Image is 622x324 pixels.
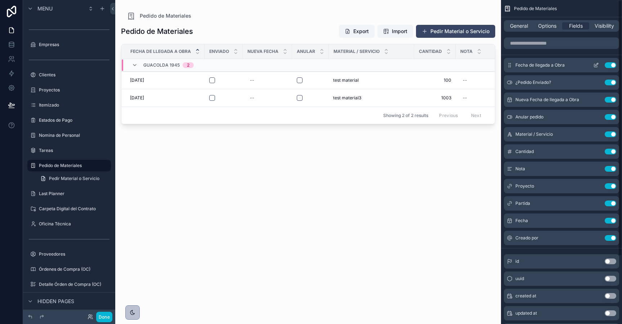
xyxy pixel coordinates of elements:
[27,130,111,141] a: Nomina de Personal
[515,218,528,224] span: Fecha
[27,99,111,111] a: Itemizado
[143,62,180,68] span: Guacolda 1945
[39,148,109,153] label: Tareas
[510,22,528,30] span: General
[39,251,109,257] label: Proveedores
[515,258,519,264] span: id
[27,145,111,156] a: Tareas
[39,266,109,272] label: Órdenes de Compra (OC)
[39,132,109,138] label: Nomina de Personal
[595,22,614,30] span: Visibility
[37,298,74,305] span: Hidden pages
[515,149,534,154] span: Cantidad
[39,117,109,123] label: Estados de Pago
[49,176,99,181] span: Pedir Material o Servicio
[39,206,109,212] label: Carpeta Digital del Contrato
[209,49,229,54] span: Enviado
[27,114,111,126] a: Estados de Pago
[515,114,543,120] span: Anular pedido
[27,188,111,199] a: Last Planner
[515,235,538,241] span: Creado por
[515,293,536,299] span: created at
[297,49,315,54] span: Anular
[39,191,109,197] label: Last Planner
[39,221,109,227] label: Oficina Técnica
[569,22,583,30] span: Fields
[36,173,111,184] a: Pedir Material o Servicio
[247,49,278,54] span: Nueva Fecha
[27,279,111,290] a: Detalle Órden de Compra (OC)
[187,62,189,68] div: 2
[515,183,534,189] span: Proyecto
[460,49,473,54] span: Nota
[334,49,380,54] span: Material / Servicio
[27,69,111,81] a: Clientes
[39,87,109,93] label: Proyectos
[39,163,107,168] label: Pedido de Materiales
[515,310,537,316] span: updated at
[419,49,442,54] span: Cantidad
[37,5,53,12] span: Menu
[27,39,111,50] a: Empresas
[515,131,553,137] span: Material / Servicio
[514,6,557,12] span: Pedido de Materiales
[96,312,112,322] button: Done
[39,102,109,108] label: Itemizado
[39,42,109,48] label: Empresas
[538,22,556,30] span: Options
[515,80,551,85] span: ¿Pedido Enviado?
[39,72,109,78] label: Clientes
[39,282,109,287] label: Detalle Órden de Compra (OC)
[27,203,111,215] a: Carpeta Digital del Contrato
[27,218,111,230] a: Oficina Técnica
[27,84,111,96] a: Proyectos
[515,201,530,206] span: Partida
[515,62,565,68] span: Fecha de llegada a Obra
[515,97,579,103] span: Nueva Fecha de llegada a Obra
[27,160,111,171] a: Pedido de Materiales
[515,276,524,282] span: uuid
[27,264,111,275] a: Órdenes de Compra (OC)
[27,248,111,260] a: Proveedores
[515,166,525,172] span: Nota
[130,49,191,54] span: Fecha de llegada a Obra
[383,113,428,118] span: Showing 2 of 2 results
